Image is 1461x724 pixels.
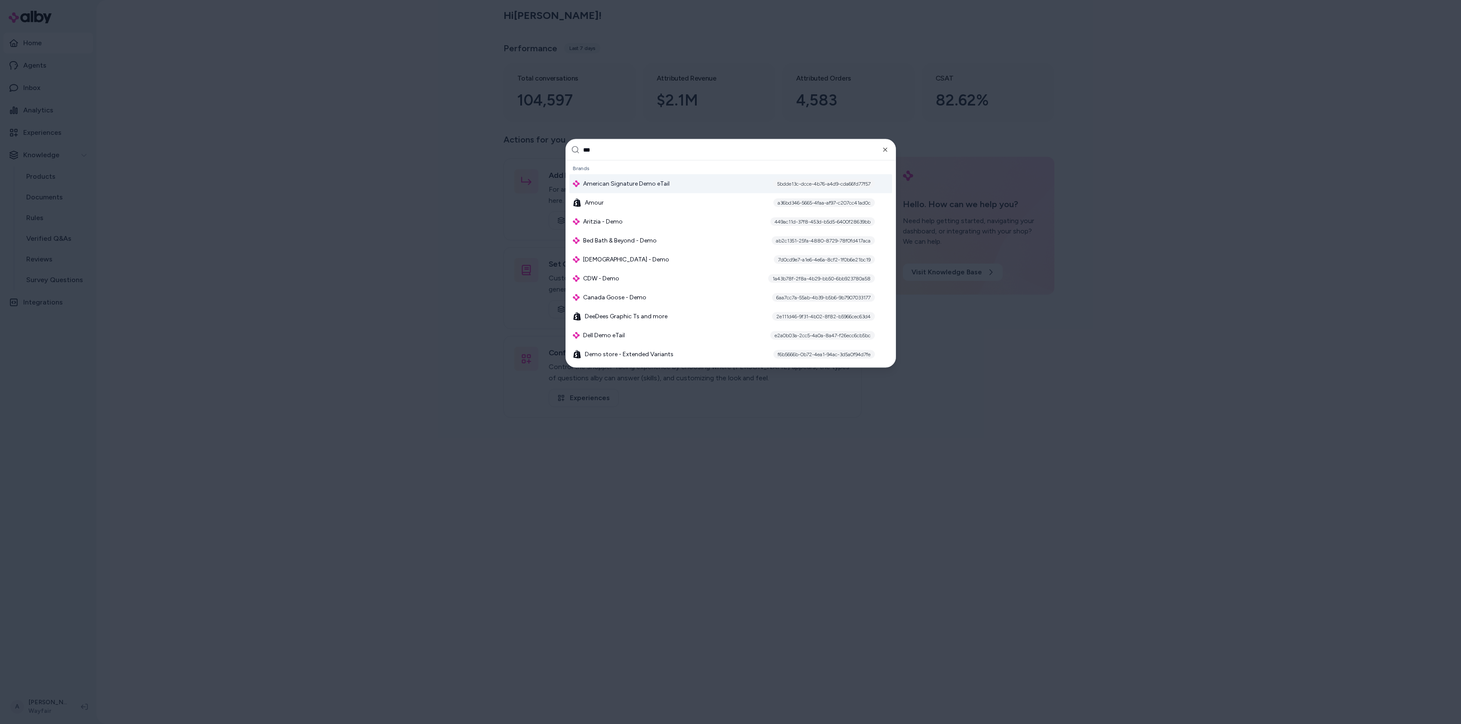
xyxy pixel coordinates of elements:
span: [DEMOGRAPHIC_DATA] - Demo [583,255,669,264]
span: Demo store - Extended Variants [585,350,673,359]
div: Brands [569,162,892,174]
div: e2a0b03a-2cc5-4a0a-8a47-f26ecc6cb5bc [770,331,875,340]
div: f6b5666b-0b72-4ea1-94ac-3d5a0f94d7fe [773,350,875,359]
div: 1a43b78f-2f8a-4b29-bb50-6bb923780a58 [768,274,875,283]
img: alby Logo [573,256,580,263]
div: 449ac11d-37f8-453d-b5d5-6400f28639bb [770,218,875,226]
img: alby Logo [573,275,580,282]
img: alby Logo [573,332,580,339]
div: 7d0cd9e7-a1e6-4e6a-8cf2-1f0b6e21bc19 [774,255,875,264]
div: 5bdde13c-dcce-4b76-a4d9-cda66fd77f57 [773,180,875,188]
span: Dell Demo eTail [583,331,625,340]
span: American Signature Demo eTail [583,180,670,188]
div: ab2c1351-25fa-4880-8729-78f0fd417aca [772,236,875,245]
span: DeeDees Graphic Ts and more [585,312,667,321]
span: Aritzia - Demo [583,218,623,226]
span: Canada Goose - Demo [583,293,646,302]
img: alby Logo [573,294,580,301]
div: 2e111d46-9f31-4b02-8f82-b5966cec63d4 [772,312,875,321]
img: alby Logo [573,237,580,244]
span: Amour [585,199,604,207]
span: CDW - Demo [583,274,619,283]
div: 6aa7cc7a-55ab-4b39-b5b6-9b7907033177 [772,293,875,302]
img: alby Logo [573,180,580,187]
span: Bed Bath & Beyond - Demo [583,236,657,245]
div: Suggestions [566,161,896,367]
img: alby Logo [573,218,580,225]
div: a36bd346-5665-4faa-af97-c207cc41ad0c [773,199,875,207]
